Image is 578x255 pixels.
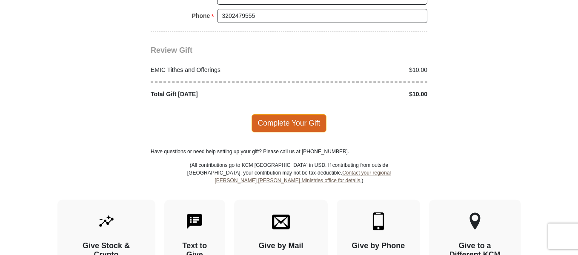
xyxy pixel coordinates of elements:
[146,66,289,74] div: EMIC Tithes and Offerings
[97,212,115,230] img: give-by-stock.svg
[187,161,391,200] p: (All contributions go to KCM [GEOGRAPHIC_DATA] in USD. If contributing from outside [GEOGRAPHIC_D...
[215,170,391,183] a: Contact your regional [PERSON_NAME] [PERSON_NAME] Ministries office for details.
[151,46,192,54] span: Review Gift
[192,10,210,22] strong: Phone
[249,241,313,251] h4: Give by Mail
[369,212,387,230] img: mobile.svg
[272,212,290,230] img: envelope.svg
[352,241,405,251] h4: Give by Phone
[289,90,432,99] div: $10.00
[151,148,427,155] p: Have questions or need help setting up your gift? Please call us at [PHONE_NUMBER].
[146,90,289,99] div: Total Gift [DATE]
[289,66,432,74] div: $10.00
[469,212,481,230] img: other-region
[186,212,203,230] img: text-to-give.svg
[252,114,327,132] span: Complete Your Gift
